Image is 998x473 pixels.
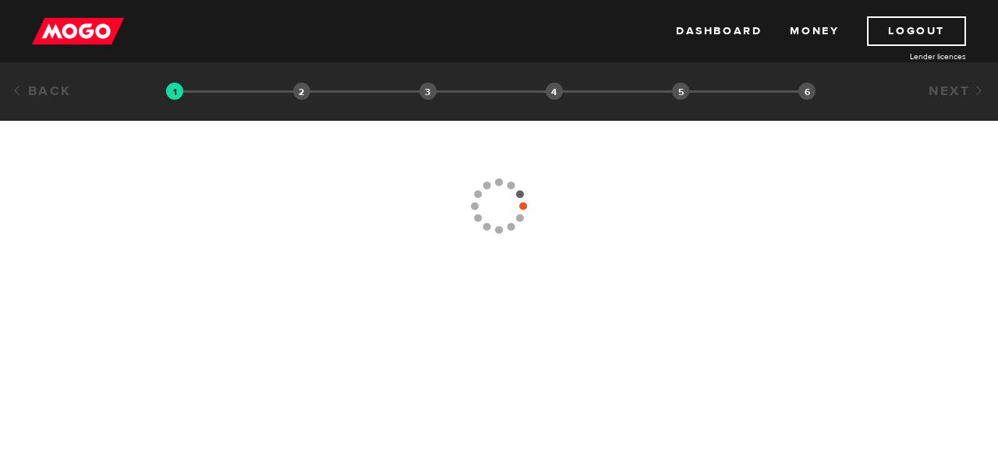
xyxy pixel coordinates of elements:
img: loading-colorWheel_medium.gif [470,118,529,294]
a: Dashboard [676,16,762,46]
img: mogo_logo-11ee424be714fa7cbb0f0f49df9e16ec.png [32,16,124,46]
a: Lender licences [849,51,966,62]
img: transparent-188c492fd9eaac0f573672f40bb141c2.gif [166,83,183,100]
a: Logout [867,16,966,46]
a: Next [929,83,986,100]
a: Back [12,83,72,100]
a: Money [790,16,839,46]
